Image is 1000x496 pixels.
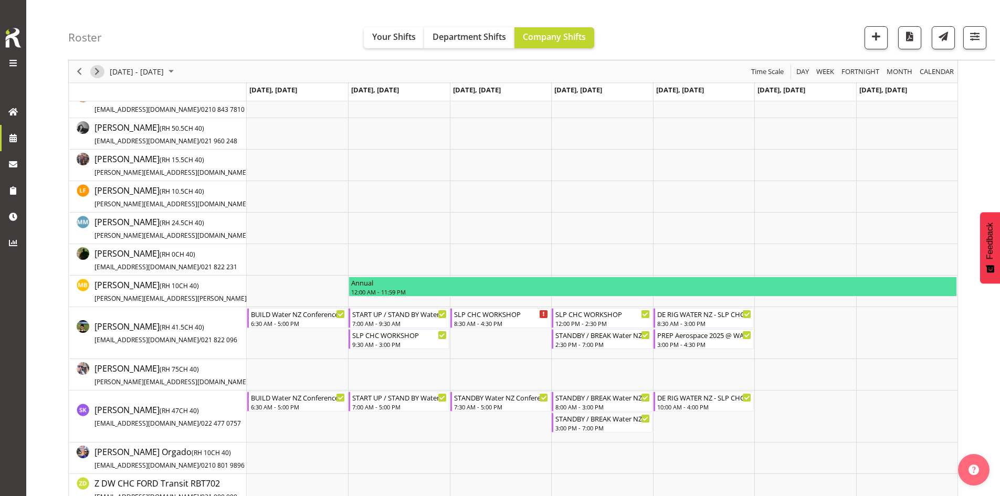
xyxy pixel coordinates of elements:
div: Rosey McKimmie"s event - SLP CHC WORKSHOP Begin From Tuesday, September 30, 2025 at 9:30:00 AM GM... [349,329,449,349]
a: [PERSON_NAME](RH 10CH 40)[PERSON_NAME][EMAIL_ADDRESS][PERSON_NAME][DOMAIN_NAME] [94,279,340,304]
span: [EMAIL_ADDRESS][DOMAIN_NAME] [94,136,199,145]
span: / [199,105,201,114]
a: [PERSON_NAME](RH 24.5CH 40)[PERSON_NAME][EMAIL_ADDRESS][DOMAIN_NAME] [94,216,287,241]
td: Wiliam Cordeiro Orgado resource [69,442,247,474]
h4: Roster [68,31,102,44]
span: [PERSON_NAME] [94,248,237,272]
span: / [199,419,201,428]
span: [PERSON_NAME][EMAIL_ADDRESS][DOMAIN_NAME] [94,377,248,386]
td: Micah Hetrick resource [69,244,247,276]
div: Michel Bonette"s event - Annual Begin From Tuesday, September 30, 2025 at 12:00:00 AM GMT+13:00 E... [349,277,957,297]
button: Fortnight [840,65,881,78]
button: Send a list of all shifts for the selected filtered period to all rostered employees. [932,26,955,49]
div: SLP CHC WORKSHOP [555,309,649,319]
span: RH 0 [162,250,175,259]
button: Department Shifts [424,27,514,48]
span: / [199,262,201,271]
span: [DATE], [DATE] [656,85,704,94]
span: [EMAIL_ADDRESS][DOMAIN_NAME] [94,461,199,470]
span: ( CH 40) [160,155,204,164]
div: Rosey McKimmie"s event - DE RIG WATER NZ - SLP CHC WORKSHOP Begin From Friday, October 3, 2025 at... [654,308,754,328]
span: [PERSON_NAME] [94,363,287,387]
div: DE RIG WATER NZ - SLP CHC WORKSHOP [657,309,751,319]
div: STANDBY / BREAK Water NZ Conference 2025 @ [PERSON_NAME] [555,413,649,424]
span: ( CH 40) [160,365,199,374]
span: ( CH 40) [192,448,231,457]
div: STANDBY Water NZ Conference 2025 @ [PERSON_NAME] On site @ 0800 [454,392,548,403]
span: 021 960 248 [201,136,237,145]
span: RH 41.5 [162,323,184,332]
a: [PERSON_NAME](RH 50.5CH 40)[EMAIL_ADDRESS][DOMAIN_NAME]/021 960 248 [94,121,237,146]
span: [DATE], [DATE] [453,85,501,94]
span: / [199,461,201,470]
a: [PERSON_NAME](RH 41.5CH 40)[EMAIL_ADDRESS][DOMAIN_NAME]/021 822 096 [94,320,237,345]
span: Feedback [985,223,995,259]
span: [PERSON_NAME][EMAIL_ADDRESS][DOMAIN_NAME] [94,168,248,177]
span: [PERSON_NAME] [94,153,287,177]
a: [PERSON_NAME](RH 10.5CH 40)[PERSON_NAME][EMAIL_ADDRESS][DOMAIN_NAME] [94,184,287,209]
span: Day [795,65,810,78]
div: Annual [351,277,954,288]
div: Stuart Korunic"s event - START UP / STAND BY Water NZ Conference 2025 @ Te Pae On site @ 0730 Beg... [349,392,449,411]
button: Timeline Day [795,65,811,78]
div: 12:00 AM - 11:59 PM [351,288,954,296]
button: Company Shifts [514,27,594,48]
button: Feedback - Show survey [980,212,1000,283]
div: Stuart Korunic"s event - DE RIG WATER NZ - SLP CHC WORKSHOP Begin From Friday, October 3, 2025 at... [654,392,754,411]
span: [PERSON_NAME] Orgado [94,446,245,470]
img: help-xxl-2.png [969,465,979,475]
div: BUILD Water NZ Conference 2025 @ [PERSON_NAME] On site @ 0700 [251,309,345,319]
span: Your Shifts [372,31,416,43]
span: / [199,136,201,145]
span: [EMAIL_ADDRESS][DOMAIN_NAME] [94,419,199,428]
div: START UP / STAND BY Water NZ Conference 2025 @ [PERSON_NAME] On site @ 0730 [352,309,446,319]
div: 3:00 PM - 7:00 PM [555,424,649,432]
div: 3:00 PM - 4:30 PM [657,340,751,349]
button: Your Shifts [364,27,424,48]
span: [PERSON_NAME][EMAIL_ADDRESS][DOMAIN_NAME] [94,199,248,208]
a: [PERSON_NAME](RH 15.5CH 40)[PERSON_NAME][EMAIL_ADDRESS][DOMAIN_NAME] [94,153,287,178]
span: [PERSON_NAME] [94,404,241,428]
a: [PERSON_NAME](RH 0CH 40)[EMAIL_ADDRESS][DOMAIN_NAME]/021 822 231 [94,247,237,272]
td: Hayden Watts resource [69,118,247,150]
button: Download a PDF of the roster according to the set date range. [898,26,921,49]
span: [PERSON_NAME][EMAIL_ADDRESS][PERSON_NAME][DOMAIN_NAME] [94,294,298,303]
div: 7:00 AM - 5:00 PM [352,403,446,411]
div: START UP / STAND BY Water NZ Conference 2025 @ [PERSON_NAME] On site @ 0730 [352,392,446,403]
div: Rosey McKimmie"s event - PREP Aerospace 2025 @ WAREHOUSE Begin From Friday, October 3, 2025 at 3:... [654,329,754,349]
span: RH 50.5 [162,124,184,133]
span: [DATE], [DATE] [249,85,297,94]
button: Previous [72,65,87,78]
span: / [199,335,201,344]
span: [EMAIL_ADDRESS][DOMAIN_NAME] [94,335,199,344]
td: Rosey McKimmie resource [69,307,247,359]
span: [PERSON_NAME] [94,321,237,345]
span: RH 10 [162,281,179,290]
span: ( CH 40) [160,124,204,133]
span: Month [886,65,913,78]
a: [PERSON_NAME](RH 43CH 40)[EMAIL_ADDRESS][DOMAIN_NAME]/0210 843 7810 [94,90,245,115]
span: ( CH 40) [160,323,204,332]
div: 6:30 AM - 5:00 PM [251,403,345,411]
span: 0210 843 7810 [201,105,245,114]
span: 021 822 231 [201,262,237,271]
span: [DATE], [DATE] [757,85,805,94]
div: SLP CHC WORKSHOP [454,309,548,319]
button: Month [918,65,956,78]
button: Filter Shifts [963,26,986,49]
div: BUILD Water NZ Conference 2025 @ [PERSON_NAME] On site @ 0700 [251,392,345,403]
div: Rosey McKimmie"s event - SLP CHC WORKSHOP Begin From Wednesday, October 1, 2025 at 8:30:00 AM GMT... [450,308,551,328]
td: Stuart Korunic resource [69,391,247,442]
span: Fortnight [840,65,880,78]
div: SLP CHC WORKSHOP [352,330,446,340]
span: Company Shifts [523,31,586,43]
div: Stuart Korunic"s event - STANDBY / BREAK Water NZ Conference 2025 @ Te Pae Begin From Thursday, O... [552,413,652,432]
button: Timeline Week [815,65,836,78]
span: 0210 801 9896 [201,461,245,470]
td: Shaun Dalgetty resource [69,359,247,391]
span: ( CH 40) [160,406,199,415]
a: [PERSON_NAME](RH 47CH 40)[EMAIL_ADDRESS][DOMAIN_NAME]/022 477 0757 [94,404,241,429]
button: Add a new shift [865,26,888,49]
span: [PERSON_NAME] [94,216,287,240]
span: [EMAIL_ADDRESS][DOMAIN_NAME] [94,262,199,271]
